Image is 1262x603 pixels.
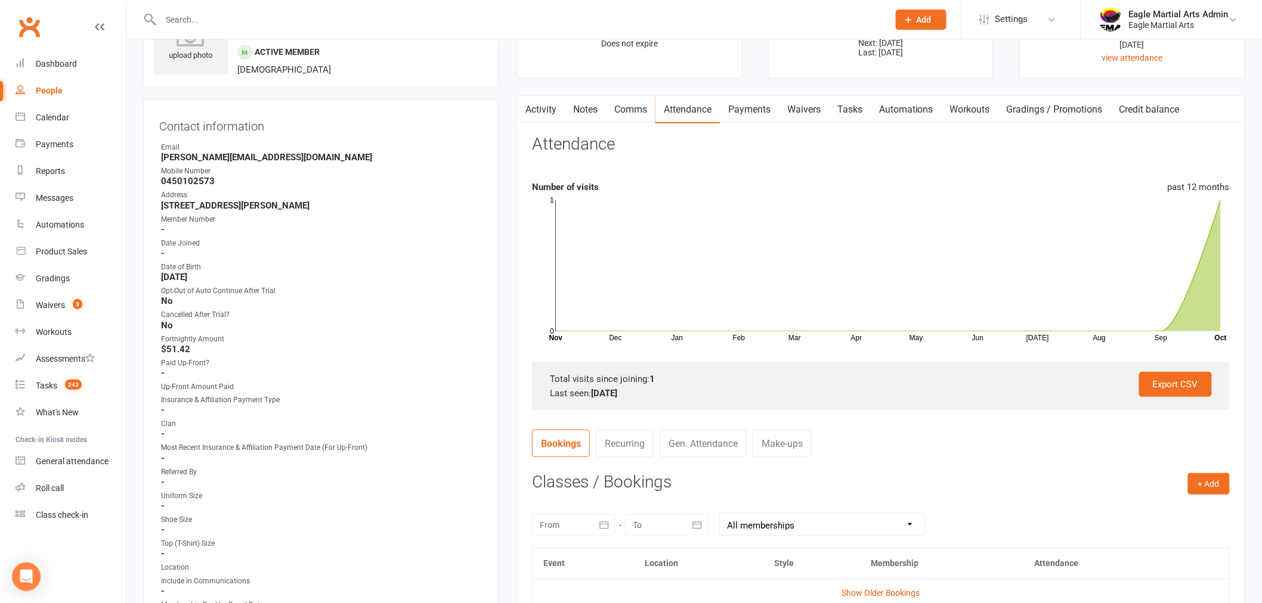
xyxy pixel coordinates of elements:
[16,346,126,372] a: Assessments
[606,96,655,123] a: Comms
[16,265,126,292] a: Gradings
[842,588,920,598] a: Show Older Bookings
[161,405,482,415] strong: -
[161,200,482,211] strong: [STREET_ADDRESS][PERSON_NAME]
[157,11,880,28] input: Search...
[161,428,482,439] strong: -
[36,273,70,283] div: Gradings
[161,467,482,478] div: Referred By
[16,475,126,502] a: Roll call
[829,96,871,123] a: Tasks
[161,189,482,201] div: Address
[237,64,331,75] span: [DEMOGRAPHIC_DATA]
[161,442,482,453] div: Most Recent Insurance & Affiliation Payment Date (For Up-Front)
[36,247,87,256] div: Product Sales
[36,483,64,493] div: Roll call
[601,39,658,48] span: Does not expire
[942,96,998,123] a: Workouts
[161,238,482,249] div: Date Joined
[161,142,482,153] div: Email
[36,456,109,466] div: General attendance
[753,430,812,457] a: Make-ups
[532,430,590,457] a: Bookings
[779,96,829,123] a: Waivers
[634,548,763,579] th: Location
[1188,473,1230,495] button: + Add
[16,131,126,158] a: Payments
[1129,20,1229,30] div: Eagle Martial Arts
[1102,53,1163,63] a: view attendance
[14,12,44,42] a: Clubworx
[161,562,482,573] div: Location
[861,548,1024,579] th: Membership
[36,510,88,520] div: Class check-in
[12,562,41,591] div: Open Intercom Messenger
[161,538,482,549] div: Top (T-Shirt) Size
[517,96,565,123] a: Activity
[1168,180,1230,194] div: past 12 months
[73,299,82,309] span: 3
[161,586,482,596] strong: -
[16,372,126,399] a: Tasks 243
[161,524,482,535] strong: -
[655,96,720,123] a: Attendance
[16,158,126,185] a: Reports
[896,10,946,30] button: Add
[36,408,79,417] div: What's New
[16,51,126,77] a: Dashboard
[1139,372,1212,397] a: Export CSV
[161,224,482,235] strong: -
[161,152,482,163] strong: [PERSON_NAME][EMAIL_ADDRESS][DOMAIN_NAME]
[161,576,482,587] div: Include in Communications
[995,6,1028,33] span: Settings
[161,214,482,225] div: Member Number
[161,262,482,273] div: Date of Birth
[533,548,634,579] th: Event
[998,96,1111,123] a: Gradings / Promotions
[36,327,72,337] div: Workouts
[1129,9,1229,20] div: Eagle Martial Arts Admin
[16,185,126,212] a: Messages
[161,344,482,355] strong: $51.42
[255,47,320,57] span: Active member
[36,220,84,229] div: Automations
[153,23,228,62] div: upload photo
[550,372,1212,386] div: Total visits since joining:
[36,193,73,203] div: Messages
[763,548,861,579] th: Style
[161,320,482,331] strong: No
[161,453,482,464] strong: -
[649,374,655,384] strong: 1
[591,388,617,399] strong: [DATE]
[161,394,482,406] div: Insurance & Affiliation Payment Type
[16,212,126,238] a: Automations
[16,448,126,475] a: General attendance kiosk mode
[36,381,57,390] div: Tasks
[159,115,482,133] h3: Contact information
[16,77,126,104] a: People
[161,418,482,430] div: Clan
[65,380,82,390] span: 243
[36,86,63,95] div: People
[161,358,482,369] div: Paid Up-Front?
[532,135,615,154] h3: Attendance
[660,430,747,457] a: Gen. Attendance
[36,300,65,310] div: Waivers
[161,248,482,259] strong: -
[161,490,482,502] div: Uniform Size
[161,309,482,321] div: Cancelled After Trial?
[161,368,482,378] strong: -
[36,166,65,176] div: Reports
[36,354,95,363] div: Assessments
[1111,96,1188,123] a: Credit balance
[16,502,126,529] a: Class kiosk mode
[161,501,482,511] strong: -
[36,113,69,122] div: Calendar
[16,104,126,131] a: Calendar
[161,477,482,487] strong: -
[161,334,482,345] div: Fortnightly Amount
[161,548,482,559] strong: -
[161,176,482,187] strong: 0450102573
[161,381,482,393] div: Up-Front Amount Paid
[565,96,606,123] a: Notes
